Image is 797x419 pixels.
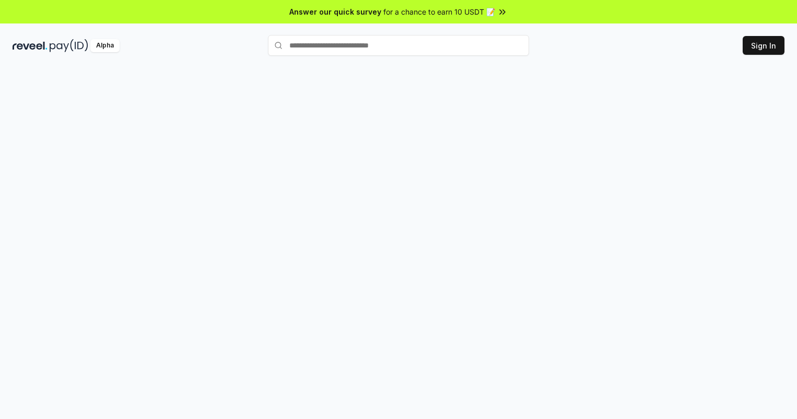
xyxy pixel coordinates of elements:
div: Alpha [90,39,120,52]
span: for a chance to earn 10 USDT 📝 [383,6,495,17]
span: Answer our quick survey [289,6,381,17]
img: reveel_dark [13,39,48,52]
img: pay_id [50,39,88,52]
button: Sign In [743,36,784,55]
